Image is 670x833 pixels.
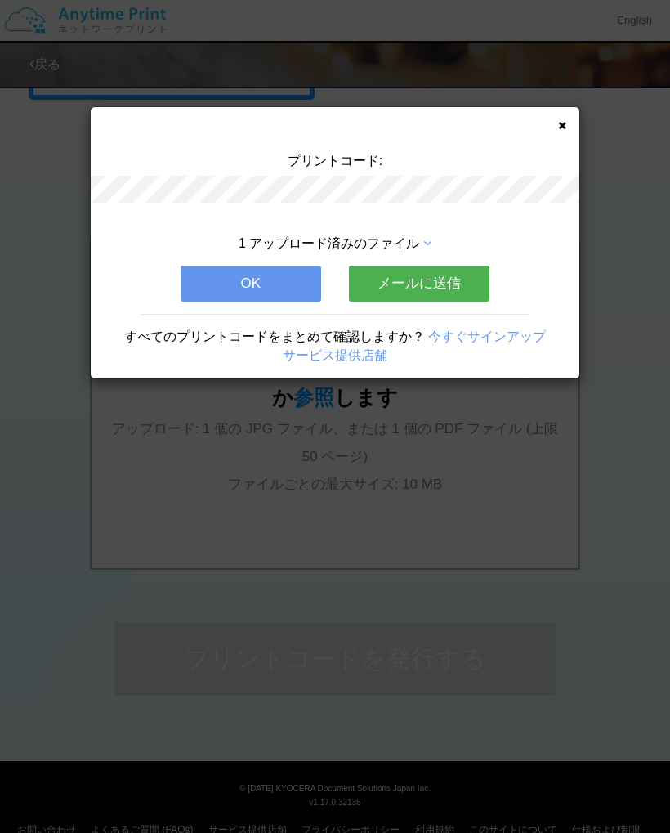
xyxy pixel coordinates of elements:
[428,329,546,343] a: 今すぐサインアップ
[181,266,321,302] button: OK
[283,348,387,362] a: サービス提供店舗
[349,266,489,302] button: メールに送信
[288,154,382,168] span: プリントコード:
[239,236,419,250] span: 1 アップロード済みのファイル
[124,329,425,343] span: すべてのプリントコードをまとめて確認しますか？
